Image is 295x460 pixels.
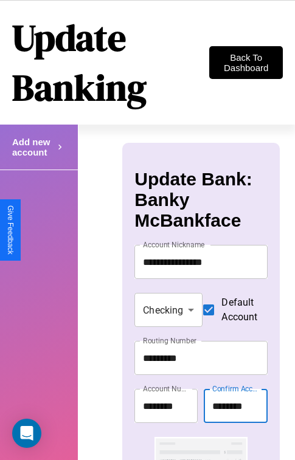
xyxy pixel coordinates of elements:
h1: Update Banking [12,13,209,112]
h3: Update Bank: Banky McBankface [134,169,267,231]
div: Give Feedback [6,205,15,255]
label: Routing Number [143,335,196,346]
button: Back To Dashboard [209,46,283,79]
div: Open Intercom Messenger [12,419,41,448]
span: Default Account [221,295,257,324]
label: Account Number [143,383,192,394]
label: Confirm Account Number [212,383,261,394]
label: Account Nickname [143,239,205,250]
h4: Add new account [12,137,55,157]
div: Checking [134,293,203,327]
